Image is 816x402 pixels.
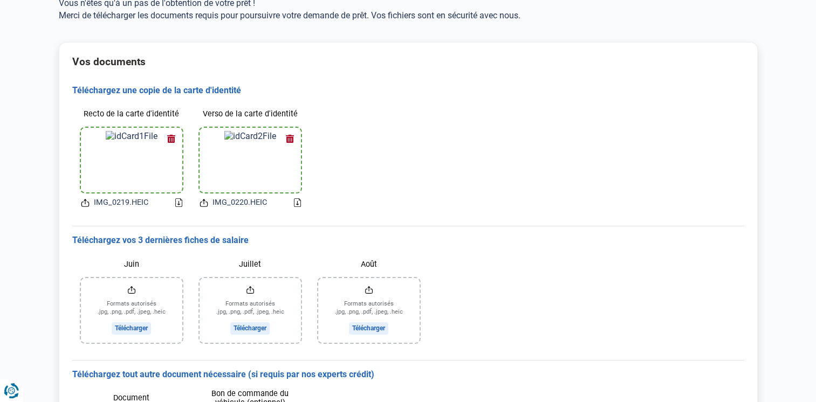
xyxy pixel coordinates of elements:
[212,197,267,209] span: IMG_0220.HEIC
[106,131,157,189] img: idCard1File
[94,197,148,209] span: IMG_0219.HEIC
[200,255,301,274] label: Juillet
[81,255,182,274] label: Juin
[72,56,744,68] h2: Vos documents
[318,255,420,274] label: Août
[72,369,744,380] h3: Téléchargez tout autre document nécessaire (si requis par nos experts crédit)
[59,10,758,20] p: Merci de télécharger les documents requis pour poursuivre votre demande de prêt. Vos fichiers son...
[81,105,182,123] label: Recto de la carte d'identité
[175,198,182,207] a: Download
[200,105,301,123] label: Verso de la carte d'identité
[72,235,744,246] h3: Téléchargez vos 3 dernières fiches de salaire
[224,131,276,189] img: idCard2File
[294,198,301,207] a: Download
[72,85,744,96] h3: Téléchargez une copie de la carte d'identité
